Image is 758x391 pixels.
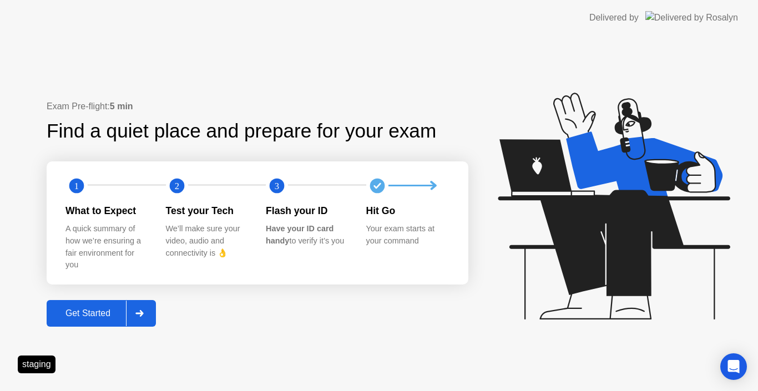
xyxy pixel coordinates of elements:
[266,223,348,247] div: to verify it’s you
[47,300,156,327] button: Get Started
[589,11,639,24] div: Delivered by
[266,224,333,245] b: Have your ID card handy
[366,204,449,218] div: Hit Go
[47,100,468,113] div: Exam Pre-flight:
[174,181,179,191] text: 2
[720,353,747,380] div: Open Intercom Messenger
[18,356,55,373] div: staging
[166,223,249,259] div: We’ll make sure your video, audio and connectivity is 👌
[366,223,449,247] div: Your exam starts at your command
[645,11,738,24] img: Delivered by Rosalyn
[166,204,249,218] div: Test your Tech
[65,223,148,271] div: A quick summary of how we’re ensuring a fair environment for you
[74,181,79,191] text: 1
[275,181,279,191] text: 3
[65,204,148,218] div: What to Expect
[266,204,348,218] div: Flash your ID
[110,101,133,111] b: 5 min
[47,116,438,146] div: Find a quiet place and prepare for your exam
[50,308,126,318] div: Get Started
